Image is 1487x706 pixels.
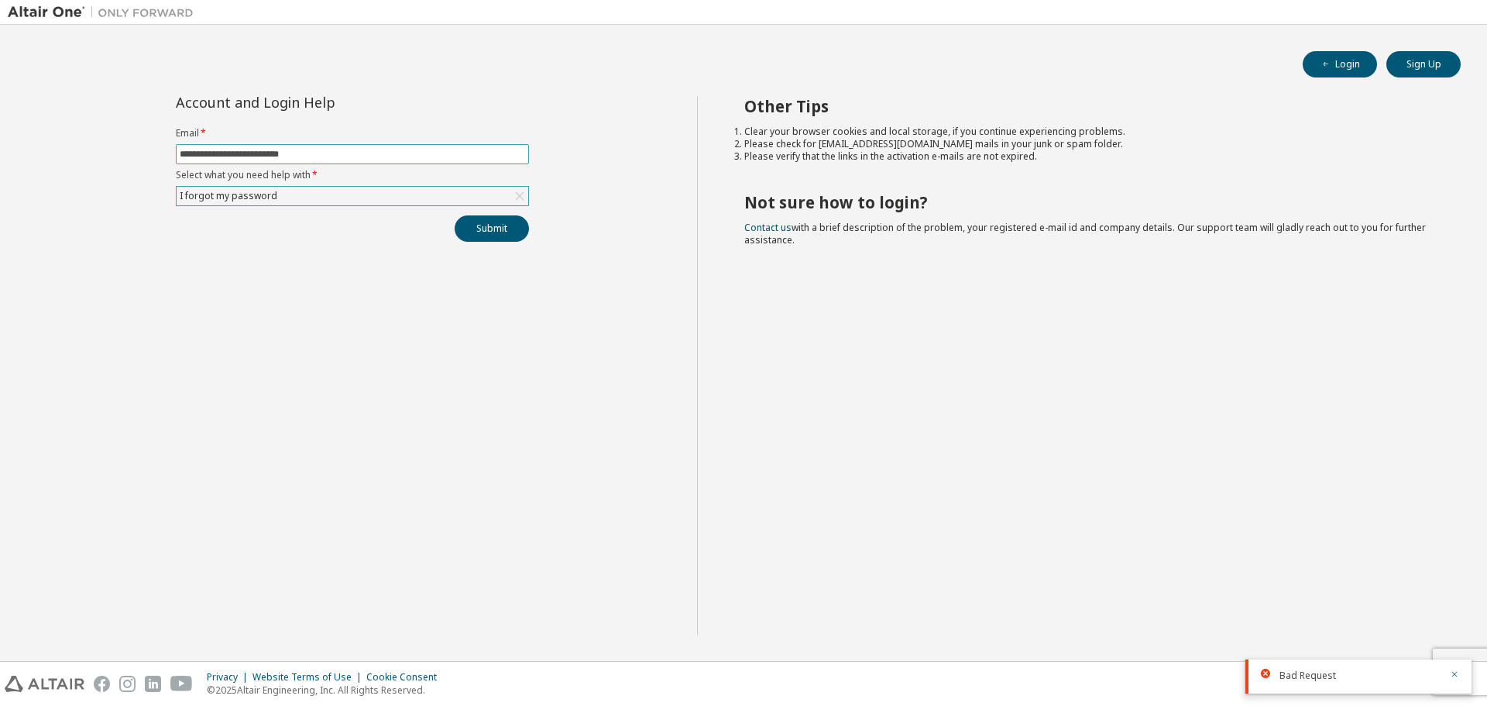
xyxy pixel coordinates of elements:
span: with a brief description of the problem, your registered e-mail id and company details. Our suppo... [744,221,1426,246]
h2: Not sure how to login? [744,192,1434,212]
div: I forgot my password [177,188,280,205]
li: Please verify that the links in the activation e-mails are not expired. [744,150,1434,163]
img: instagram.svg [119,676,136,692]
button: Login [1303,51,1377,77]
img: youtube.svg [170,676,193,692]
label: Email [176,127,529,139]
a: Contact us [744,221,792,234]
div: Privacy [207,671,252,684]
img: altair_logo.svg [5,676,84,692]
div: Website Terms of Use [252,671,366,684]
img: facebook.svg [94,676,110,692]
h2: Other Tips [744,96,1434,116]
li: Please check for [EMAIL_ADDRESS][DOMAIN_NAME] mails in your junk or spam folder. [744,138,1434,150]
div: Cookie Consent [366,671,446,684]
img: Altair One [8,5,201,20]
label: Select what you need help with [176,169,529,181]
div: Account and Login Help [176,96,458,108]
button: Submit [455,215,529,242]
div: I forgot my password [177,187,528,205]
button: Sign Up [1386,51,1461,77]
span: Bad Request [1279,670,1336,682]
img: linkedin.svg [145,676,161,692]
li: Clear your browser cookies and local storage, if you continue experiencing problems. [744,126,1434,138]
p: © 2025 Altair Engineering, Inc. All Rights Reserved. [207,684,446,697]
